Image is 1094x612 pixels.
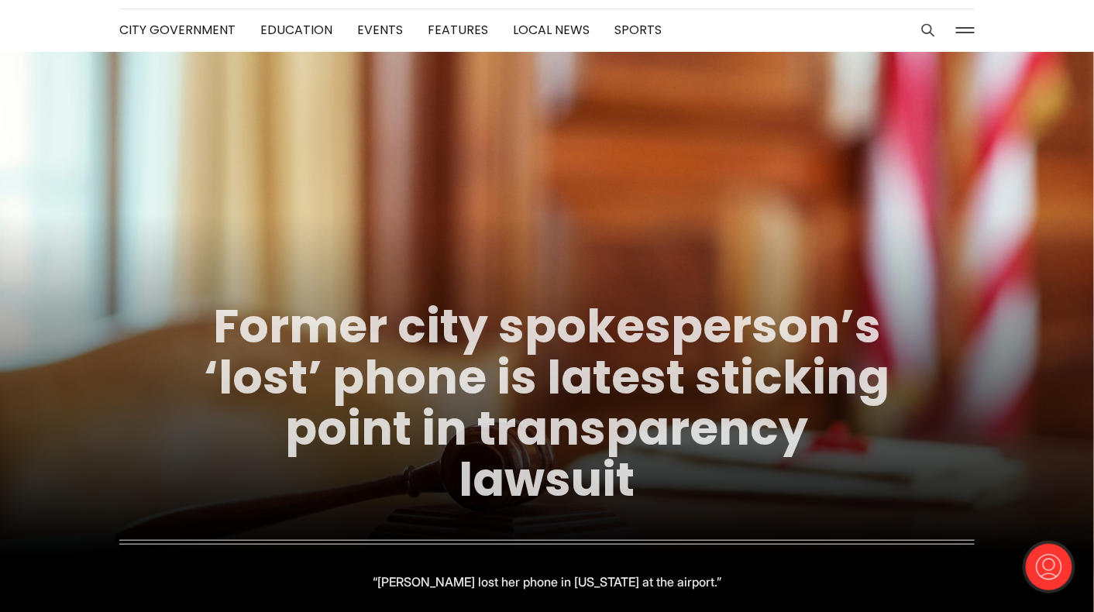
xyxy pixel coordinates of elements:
[205,294,890,512] a: Former city spokesperson’s ‘lost’ phone is latest sticking point in transparency lawsuit
[614,21,662,39] a: Sports
[357,21,403,39] a: Events
[513,21,590,39] a: Local News
[1013,536,1094,612] iframe: portal-trigger
[917,19,940,42] button: Search this site
[428,21,488,39] a: Features
[373,571,721,593] p: “[PERSON_NAME] lost her phone in [US_STATE] at the airport.”
[260,21,332,39] a: Education
[119,21,236,39] a: City Government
